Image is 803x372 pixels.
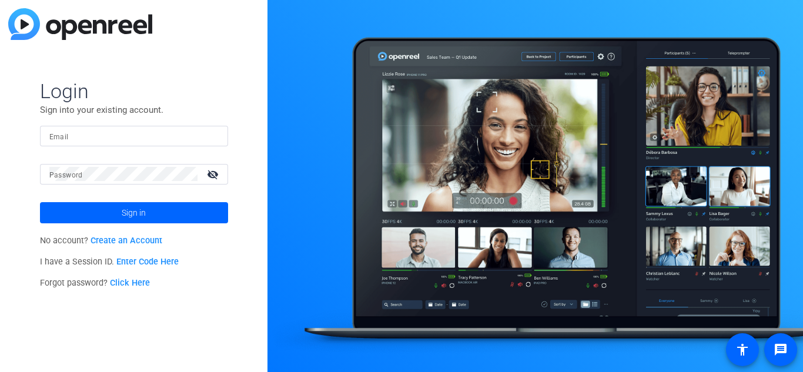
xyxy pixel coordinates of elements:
[40,202,228,223] button: Sign in
[8,8,152,40] img: blue-gradient.svg
[40,103,228,116] p: Sign into your existing account.
[49,133,69,141] mat-label: Email
[40,278,150,288] span: Forgot password?
[40,236,163,246] span: No account?
[122,198,146,227] span: Sign in
[49,129,219,143] input: Enter Email Address
[40,79,228,103] span: Login
[110,278,150,288] a: Click Here
[200,166,228,183] mat-icon: visibility_off
[774,343,788,357] mat-icon: message
[40,257,179,267] span: I have a Session ID.
[116,257,179,267] a: Enter Code Here
[91,236,162,246] a: Create an Account
[735,343,750,357] mat-icon: accessibility
[49,171,83,179] mat-label: Password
